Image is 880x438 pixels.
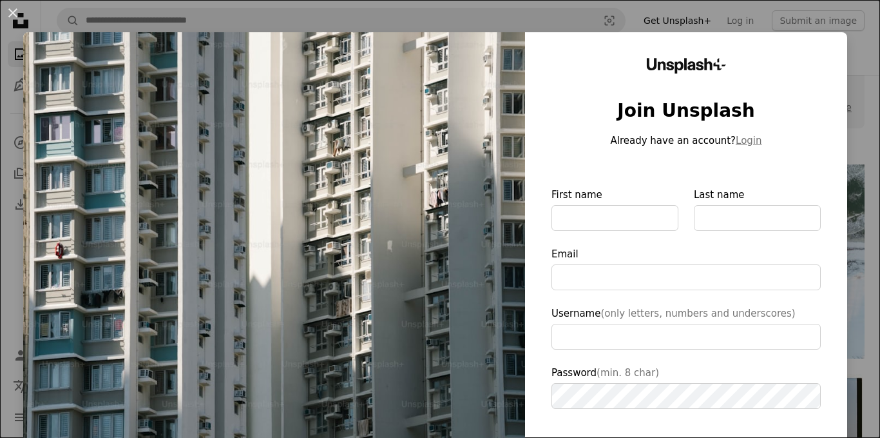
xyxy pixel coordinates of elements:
span: (min. 8 char) [597,367,659,379]
input: Email [551,264,821,290]
label: Email [551,246,821,290]
input: Password(min. 8 char) [551,383,821,409]
label: Username [551,306,821,350]
span: (only letters, numbers and underscores) [600,308,795,319]
button: Login [736,133,761,148]
label: Last name [694,187,821,231]
input: Last name [694,205,821,231]
label: Password [551,365,821,409]
label: First name [551,187,678,231]
input: Username(only letters, numbers and underscores) [551,324,821,350]
h1: Join Unsplash [551,99,821,123]
input: First name [551,205,678,231]
p: Already have an account? [551,133,821,148]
